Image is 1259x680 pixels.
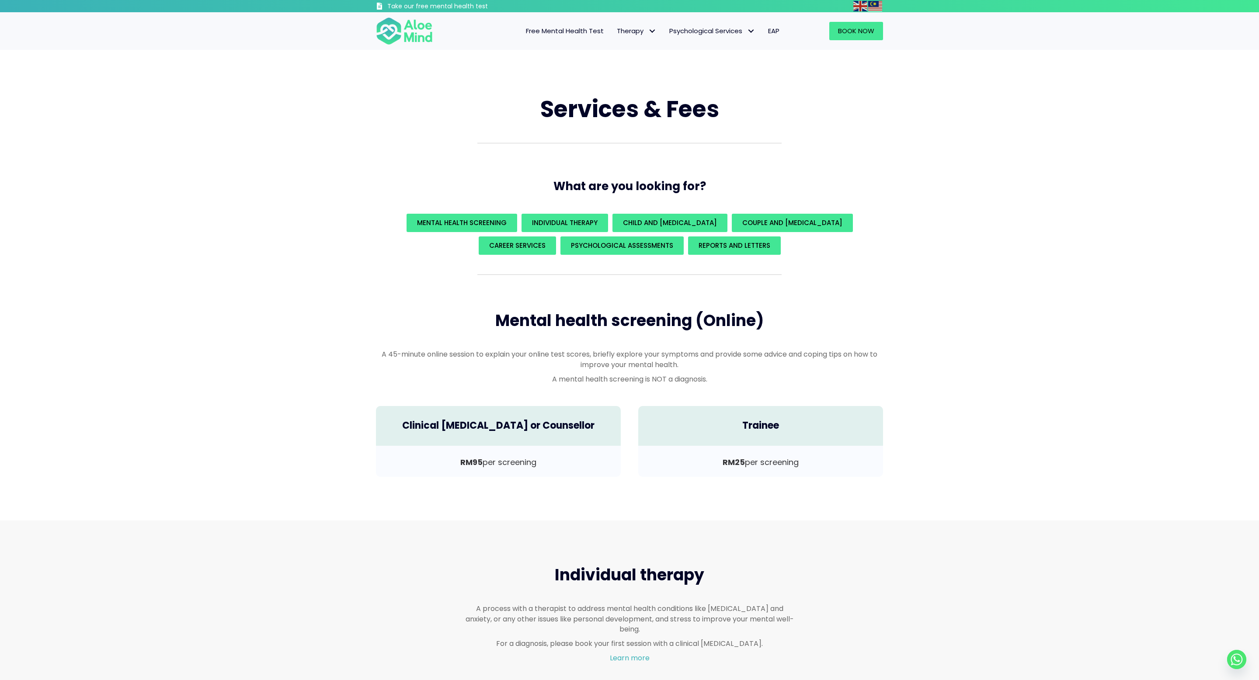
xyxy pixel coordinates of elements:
div: What are you looking for? [376,212,883,257]
span: What are you looking for? [553,178,706,194]
a: English [853,1,868,11]
span: Book Now [838,26,874,35]
a: Couple and [MEDICAL_DATA] [732,214,853,232]
a: Free Mental Health Test [519,22,610,40]
span: Psychological Services [669,26,755,35]
p: For a diagnosis, please book your first session with a clinical [MEDICAL_DATA]. [465,638,794,649]
span: Therapy [617,26,656,35]
h4: Trainee [647,419,874,433]
span: Free Mental Health Test [526,26,604,35]
a: Individual Therapy [522,214,608,232]
a: Mental Health Screening [407,214,517,232]
p: A 45-minute online session to explain your online test scores, briefly explore your symptoms and ... [376,349,883,369]
a: Career Services [479,236,556,255]
span: Services & Fees [540,93,719,125]
img: ms [868,1,882,11]
span: Couple and [MEDICAL_DATA] [742,218,842,227]
a: Take our free mental health test [376,2,535,12]
span: REPORTS AND LETTERS [699,241,770,250]
b: RM25 [723,457,745,468]
a: Whatsapp [1227,650,1246,669]
h3: Take our free mental health test [387,2,535,11]
span: Therapy: submenu [646,25,658,38]
p: A process with a therapist to address mental health conditions like [MEDICAL_DATA] and anxiety, o... [465,604,794,634]
a: Malay [868,1,883,11]
img: en [853,1,867,11]
span: Mental health screening (Online) [495,309,764,332]
p: per screening [647,457,874,468]
p: per screening [385,457,612,468]
span: Psychological assessments [571,241,673,250]
a: Child and [MEDICAL_DATA] [612,214,727,232]
h4: Clinical [MEDICAL_DATA] or Counsellor [385,419,612,433]
a: Psychological assessments [560,236,684,255]
span: EAP [768,26,779,35]
p: A mental health screening is NOT a diagnosis. [376,374,883,384]
span: Individual Therapy [532,218,598,227]
a: REPORTS AND LETTERS [688,236,781,255]
span: Psychological Services: submenu [744,25,757,38]
span: Career Services [489,241,546,250]
a: Learn more [610,653,650,663]
span: Child and [MEDICAL_DATA] [623,218,717,227]
a: TherapyTherapy: submenu [610,22,663,40]
b: RM95 [460,457,483,468]
span: Individual therapy [555,564,704,586]
a: Book Now [829,22,883,40]
nav: Menu [444,22,786,40]
a: Psychological ServicesPsychological Services: submenu [663,22,762,40]
a: EAP [762,22,786,40]
span: Mental Health Screening [417,218,507,227]
img: Aloe mind Logo [376,17,433,45]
